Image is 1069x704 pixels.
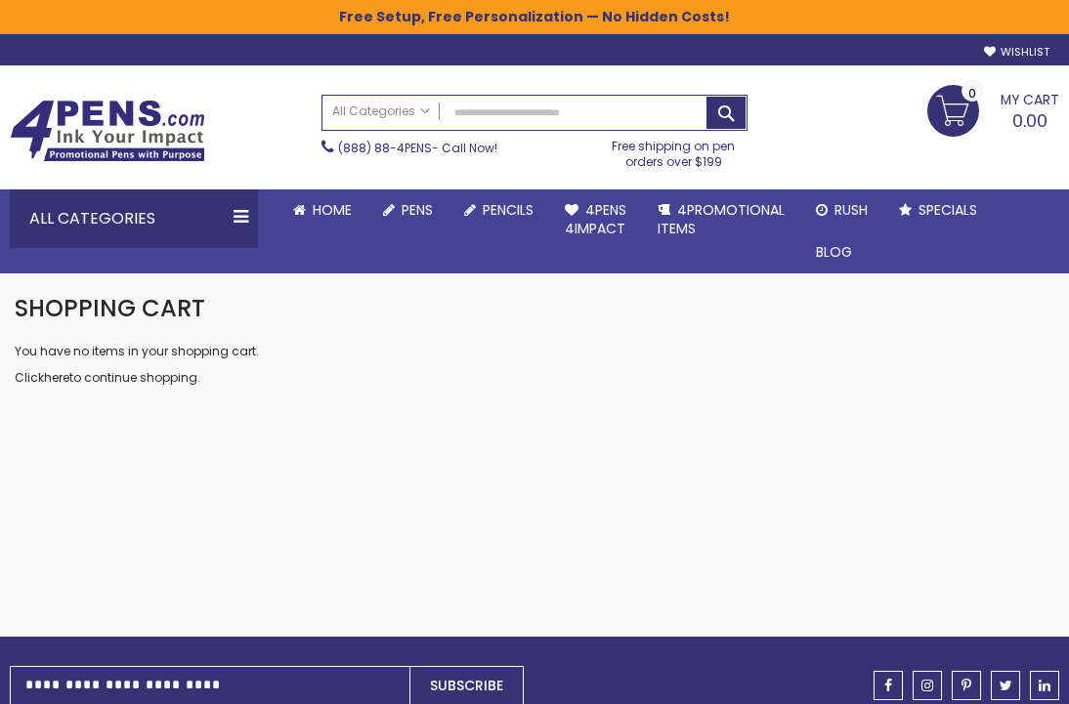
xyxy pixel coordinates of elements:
[984,45,1049,60] a: Wishlist
[278,189,367,231] a: Home
[658,200,785,238] span: 4PROMOTIONAL ITEMS
[816,242,852,262] span: Blog
[883,189,993,231] a: Specials
[834,200,868,220] span: Rush
[15,344,1054,359] p: You have no items in your shopping cart.
[338,140,432,156] a: (888) 88-4PENS
[800,231,868,273] a: Blog
[483,200,534,220] span: Pencils
[10,100,205,162] img: 4Pens Custom Pens and Promotional Products
[332,104,430,119] span: All Categories
[402,200,433,220] span: Pens
[968,84,976,103] span: 0
[600,131,748,170] div: Free shipping on pen orders over $199
[15,292,205,324] span: Shopping Cart
[800,189,883,231] a: Rush
[322,96,440,128] a: All Categories
[642,189,800,250] a: 4PROMOTIONALITEMS
[313,200,352,220] span: Home
[549,189,642,250] a: 4Pens4impact
[10,189,258,248] div: All Categories
[15,370,1054,386] p: Click to continue shopping.
[1012,108,1048,133] span: 0.00
[430,676,503,695] span: Subscribe
[338,140,497,156] span: - Call Now!
[449,189,549,231] a: Pencils
[565,200,626,238] span: 4Pens 4impact
[927,85,1059,134] a: 0.00 0
[919,200,977,220] span: Specials
[44,369,69,386] a: here
[367,189,449,231] a: Pens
